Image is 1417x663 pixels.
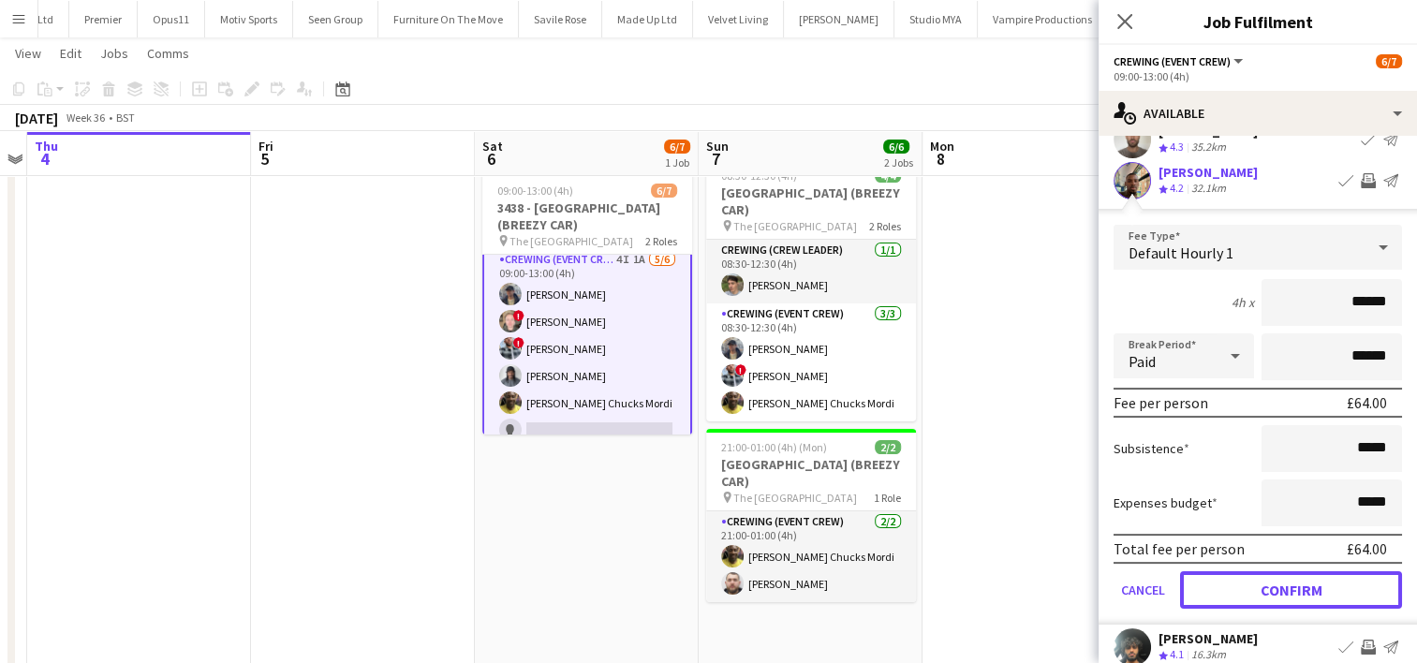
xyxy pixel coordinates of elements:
[256,148,273,169] span: 5
[733,219,857,233] span: The [GEOGRAPHIC_DATA]
[1170,647,1184,661] span: 4.1
[509,234,633,248] span: The [GEOGRAPHIC_DATA]
[15,45,41,62] span: View
[733,491,857,505] span: The [GEOGRAPHIC_DATA]
[1188,647,1230,663] div: 16.3km
[52,41,89,66] a: Edit
[869,219,901,233] span: 2 Roles
[482,199,692,233] h3: 3438 - [GEOGRAPHIC_DATA] (BREEZY CAR)
[519,1,602,37] button: Savile Rose
[116,110,135,125] div: BST
[602,1,693,37] button: Made Up Ltd
[1376,54,1402,68] span: 6/7
[1232,294,1254,311] div: 4h x
[1170,181,1184,195] span: 4.2
[60,45,81,62] span: Edit
[1114,393,1208,412] div: Fee per person
[93,41,136,66] a: Jobs
[894,1,978,37] button: Studio MYA
[1129,352,1156,371] span: Paid
[784,1,894,37] button: [PERSON_NAME]
[1188,181,1230,197] div: 32.1km
[706,511,916,602] app-card-role: Crewing (Event Crew)2/221:00-01:00 (4h)[PERSON_NAME] Chucks Mordi[PERSON_NAME]
[703,148,729,169] span: 7
[32,148,58,169] span: 4
[138,1,205,37] button: Opus11
[147,45,189,62] span: Comms
[1114,539,1245,558] div: Total fee per person
[1114,54,1231,68] span: Crewing (Event Crew)
[1159,630,1258,647] div: [PERSON_NAME]
[706,303,916,421] app-card-role: Crewing (Event Crew)3/308:30-12:30 (4h)[PERSON_NAME]![PERSON_NAME][PERSON_NAME] Chucks Mordi
[651,184,677,198] span: 6/7
[1099,9,1417,34] h3: Job Fulfilment
[706,157,916,421] app-job-card: 08:30-12:30 (4h)4/4[GEOGRAPHIC_DATA] (BREEZY CAR) The [GEOGRAPHIC_DATA]2 RolesCrewing (Crew Leade...
[293,1,378,37] button: Seen Group
[927,148,954,169] span: 8
[884,155,913,169] div: 2 Jobs
[513,310,524,321] span: !
[1099,91,1417,136] div: Available
[735,364,746,376] span: !
[1180,571,1402,609] button: Confirm
[1114,571,1173,609] button: Cancel
[1159,164,1258,181] div: [PERSON_NAME]
[69,1,138,37] button: Premier
[513,337,524,348] span: !
[1347,539,1387,558] div: £64.00
[482,247,692,450] app-card-role: Crewing (Event Crew)4I1A5/609:00-13:00 (4h)[PERSON_NAME]![PERSON_NAME]![PERSON_NAME][PERSON_NAME]...
[497,184,573,198] span: 09:00-13:00 (4h)
[7,41,49,66] a: View
[1170,140,1184,154] span: 4.3
[875,440,901,454] span: 2/2
[706,240,916,303] app-card-role: Crewing (Crew Leader)1/108:30-12:30 (4h)[PERSON_NAME]
[1114,69,1402,83] div: 09:00-13:00 (4h)
[664,140,690,154] span: 6/7
[482,157,692,435] app-job-card: Updated09:00-13:00 (4h)6/73438 - [GEOGRAPHIC_DATA] (BREEZY CAR) The [GEOGRAPHIC_DATA]2 RolesCrewi...
[706,456,916,490] h3: [GEOGRAPHIC_DATA] (BREEZY CAR)
[258,138,273,155] span: Fri
[978,1,1108,37] button: Vampire Productions
[1129,243,1233,262] span: Default Hourly 1
[378,1,519,37] button: Furniture On The Move
[706,138,729,155] span: Sun
[706,184,916,218] h3: [GEOGRAPHIC_DATA] (BREEZY CAR)
[100,45,128,62] span: Jobs
[693,1,784,37] button: Velvet Living
[721,440,827,454] span: 21:00-01:00 (4h) (Mon)
[706,429,916,602] app-job-card: 21:00-01:00 (4h) (Mon)2/2[GEOGRAPHIC_DATA] (BREEZY CAR) The [GEOGRAPHIC_DATA]1 RoleCrewing (Event...
[930,138,954,155] span: Mon
[482,138,503,155] span: Sat
[665,155,689,169] div: 1 Job
[35,138,58,155] span: Thu
[1347,393,1387,412] div: £64.00
[140,41,197,66] a: Comms
[645,234,677,248] span: 2 Roles
[480,148,503,169] span: 6
[15,109,58,127] div: [DATE]
[1114,440,1189,457] label: Subsistence
[1114,494,1218,511] label: Expenses budget
[1188,140,1230,155] div: 35.2km
[1114,54,1246,68] button: Crewing (Event Crew)
[883,140,909,154] span: 6/6
[874,491,901,505] span: 1 Role
[62,110,109,125] span: Week 36
[205,1,293,37] button: Motiv Sports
